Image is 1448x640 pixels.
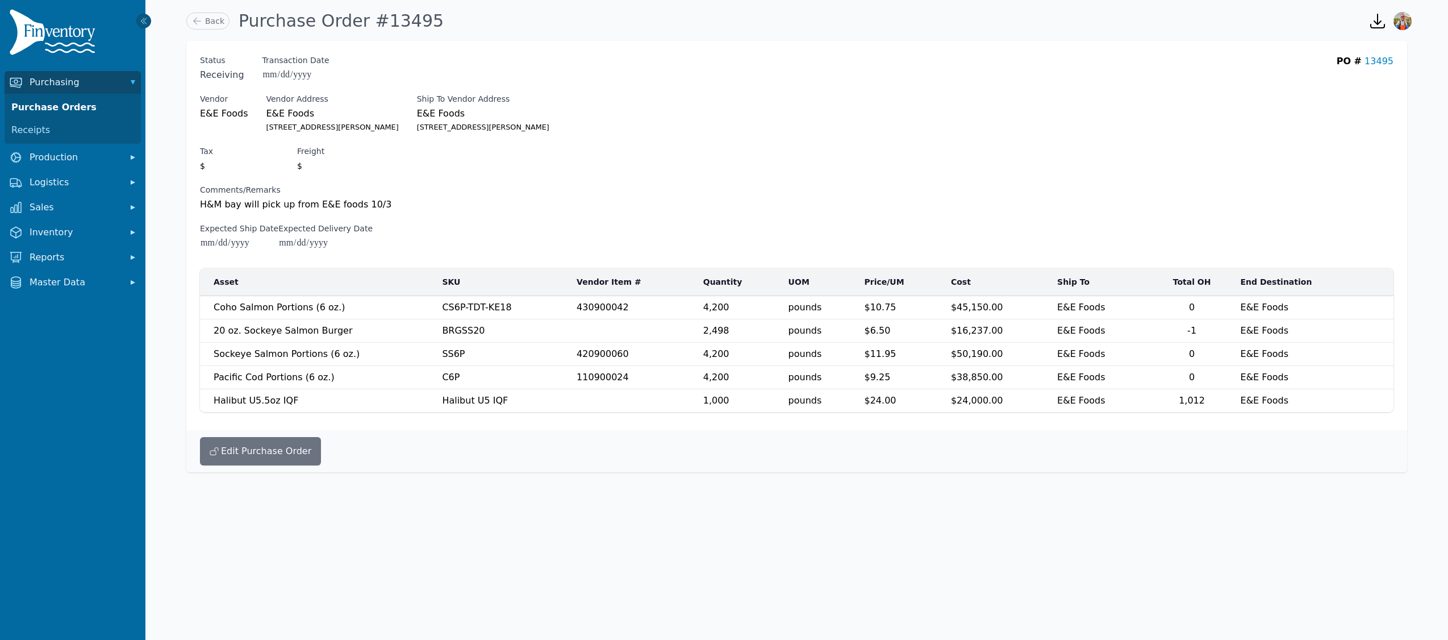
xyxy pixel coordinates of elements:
span: Logistics [30,176,120,189]
th: Ship To [1050,268,1150,296]
button: Sales [5,196,141,219]
img: Finventory [9,9,100,60]
button: Purchasing [5,71,141,94]
span: 420900060 [577,348,629,359]
span: pounds [788,371,851,384]
a: Receipts [7,119,139,142]
h1: Purchase Order #13495 [239,11,444,31]
td: Halibut U5 IQF [435,389,570,413]
span: $10.75 [865,302,896,313]
span: Production [30,151,120,164]
span: 4,200 [703,372,729,383]
span: E&E Foods [200,107,248,120]
th: SKU [435,268,570,296]
label: Vendor [200,93,248,105]
th: Quantity [696,268,782,296]
label: Comments/Remarks [200,184,418,196]
span: pounds [788,394,851,408]
span: Sales [30,201,120,214]
span: 1,000 [703,395,729,406]
td: BRGSS20 [435,319,570,343]
span: $24,000.00 [951,395,1003,406]
span: Reports [30,251,120,264]
span: pounds [788,301,851,314]
th: Asset [200,268,435,296]
span: E&E Foods [417,107,562,120]
span: E&E Foods [1241,348,1288,359]
th: Total OH [1150,268,1234,296]
span: Sockeye Salmon Portions (6 oz.) [214,348,360,359]
a: Purchase Orders [7,96,139,119]
span: Pacific Cod Portions (6 oz.) [214,372,335,383]
span: $24.00 [865,395,896,406]
td: SS6P [435,343,570,366]
span: Status [200,55,244,66]
span: $50,190.00 [951,348,1003,359]
span: E&E Foods [1057,372,1105,383]
a: Back [186,13,229,30]
span: E&E Foods [1057,325,1105,336]
label: Transaction Date [262,55,329,66]
span: pounds [788,324,851,338]
span: $ [297,159,303,173]
td: 0 [1150,296,1234,319]
img: Sera Wheeler [1393,12,1412,30]
td: 0 [1150,366,1234,389]
span: 2,498 [703,325,729,336]
span: $16,237.00 [951,325,1003,336]
label: Vendor Address [266,93,398,105]
span: Coho Salmon Portions (6 oz.) [214,302,345,313]
label: Ship To Vendor Address [417,93,562,105]
span: Purchasing [30,76,120,89]
span: 4,200 [703,348,729,359]
td: C6P [435,366,570,389]
button: Master Data [5,271,141,294]
span: PO # [1337,56,1362,67]
span: 20 oz. Sockeye Salmon Burger [214,325,352,336]
span: E&E Foods [1057,395,1105,406]
span: E&E Foods [1057,348,1105,359]
a: 13495 [1364,56,1393,67]
span: E&E Foods [266,107,398,120]
td: CS6P-TDT-KE18 [435,296,570,319]
small: [STREET_ADDRESS][PERSON_NAME] [266,120,398,134]
label: Freight [297,146,324,157]
button: Inventory [5,221,141,244]
span: $38,850.00 [951,372,1003,383]
th: UOM [782,268,858,296]
p: H&M bay will pick up from E&E foods 10/3 [200,198,418,211]
span: 110900024 [577,372,629,383]
td: 1,012 [1150,389,1234,413]
span: E&E Foods [1241,325,1288,336]
button: Logistics [5,171,141,194]
label: Expected Ship Date [200,223,278,234]
label: Tax [200,146,213,157]
td: -1 [1150,319,1234,343]
span: $45,150.00 [951,302,1003,313]
span: Receiving [200,68,244,82]
span: $9.25 [865,372,891,383]
button: Production [5,146,141,169]
label: Expected Delivery Date [278,223,373,234]
th: End Destination [1234,268,1372,296]
span: Halibut U5.5oz IQF [214,395,298,406]
span: E&E Foods [1057,302,1105,313]
span: 4,200 [703,302,729,313]
span: E&E Foods [1241,372,1288,383]
span: $ [200,159,206,173]
span: $6.50 [865,325,891,336]
small: [STREET_ADDRESS][PERSON_NAME] [417,120,562,134]
td: 0 [1150,343,1234,366]
button: Edit Purchase Order [200,437,321,466]
span: $11.95 [865,348,896,359]
th: Cost [944,268,1050,296]
span: Inventory [30,226,120,239]
th: Price/UM [858,268,944,296]
span: E&E Foods [1241,302,1288,313]
span: E&E Foods [1241,395,1288,406]
button: Reports [5,246,141,269]
span: pounds [788,347,851,361]
span: 430900042 [577,302,629,313]
span: Master Data [30,276,120,289]
th: Vendor Item # [570,268,696,296]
